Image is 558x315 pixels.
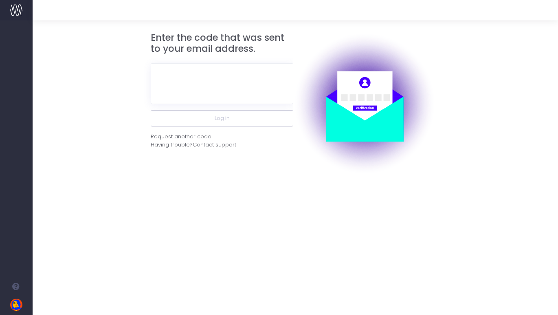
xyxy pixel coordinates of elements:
[151,141,293,149] div: Having trouble?
[151,32,293,55] h3: Enter the code that was sent to your email address.
[151,133,211,141] div: Request another code
[193,141,236,149] span: Contact support
[293,32,436,175] img: auth.png
[10,299,22,311] img: images/default_profile_image.png
[151,110,293,126] button: Log in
